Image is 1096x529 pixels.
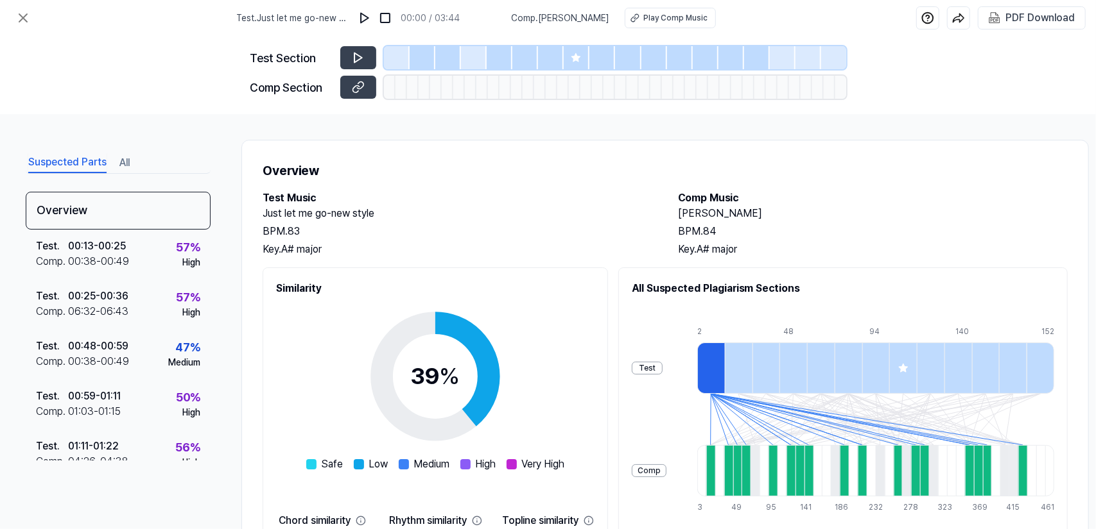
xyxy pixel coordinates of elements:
[643,12,708,24] div: Play Comp Music
[182,306,200,319] div: High
[36,454,68,469] div: Comp .
[68,339,128,354] div: 00:48 - 00:59
[176,289,200,306] div: 57 %
[783,326,811,337] div: 48
[276,281,595,296] h2: Similarity
[182,456,200,469] div: High
[414,457,450,472] span: Medium
[68,439,119,454] div: 01:11 - 01:22
[401,12,460,25] div: 00:00 / 03:44
[176,389,200,406] div: 50 %
[678,190,1068,206] h2: Comp Music
[175,439,200,456] div: 56 %
[36,439,68,454] div: Test .
[322,457,344,472] span: Safe
[511,12,609,25] span: Comp . [PERSON_NAME]
[869,501,878,513] div: 232
[279,513,351,528] div: Chord similarity
[411,359,460,394] div: 39
[182,406,200,419] div: High
[835,501,844,513] div: 186
[36,289,68,304] div: Test .
[176,239,200,256] div: 57 %
[263,161,1068,180] h1: Overview
[369,457,388,472] span: Low
[632,362,663,374] div: Test
[182,256,200,269] div: High
[36,354,68,369] div: Comp .
[903,501,912,513] div: 278
[236,12,349,25] span: Test . Just let me go-new style
[1041,326,1054,337] div: 152
[250,49,333,67] div: Test Section
[522,457,565,472] span: Very High
[476,457,496,472] span: High
[119,153,130,173] button: All
[68,254,129,269] div: 00:38 - 00:49
[263,224,652,239] div: BPM. 83
[36,239,68,254] div: Test .
[263,206,652,221] h2: Just let me go-new style
[36,254,68,269] div: Comp .
[263,242,652,257] div: Key. A# major
[168,356,200,369] div: Medium
[989,12,1000,24] img: PDF Download
[68,289,128,304] div: 00:25 - 00:36
[175,339,200,356] div: 47 %
[36,404,68,419] div: Comp .
[440,362,460,390] span: %
[68,389,121,404] div: 00:59 - 01:11
[1041,501,1054,513] div: 461
[68,239,126,254] div: 00:13 - 00:25
[28,153,107,173] button: Suspected Parts
[1007,501,1016,513] div: 415
[678,206,1068,221] h2: [PERSON_NAME]
[625,8,716,28] button: Play Comp Music
[678,242,1068,257] div: Key. A# major
[68,454,128,469] div: 04:26 - 04:38
[697,501,706,513] div: 3
[972,501,981,513] div: 369
[938,501,947,513] div: 323
[379,12,392,24] img: stop
[68,304,128,319] div: 06:32 - 06:43
[801,501,810,513] div: 141
[678,224,1068,239] div: BPM. 84
[68,354,129,369] div: 00:38 - 00:49
[986,7,1077,29] button: PDF Download
[389,513,467,528] div: Rhythm similarity
[921,12,934,24] img: help
[955,326,983,337] div: 140
[26,192,211,230] div: Overview
[632,281,1054,296] h2: All Suspected Plagiarism Sections
[869,326,897,337] div: 94
[952,12,965,24] img: share
[632,464,666,477] div: Comp
[502,513,578,528] div: Topline similarity
[263,190,652,206] h2: Test Music
[732,501,741,513] div: 49
[697,326,725,337] div: 2
[36,389,68,404] div: Test .
[36,304,68,319] div: Comp .
[36,339,68,354] div: Test .
[250,79,333,96] div: Comp Section
[358,12,371,24] img: play
[766,501,775,513] div: 95
[68,404,121,419] div: 01:03 - 01:15
[1005,10,1075,26] div: PDF Download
